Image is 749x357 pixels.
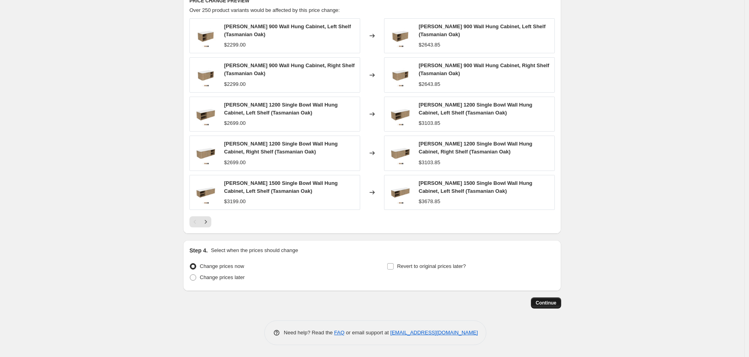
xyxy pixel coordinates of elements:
p: Select when the prices should change [211,246,298,254]
div: $2699.00 [224,159,246,167]
span: [PERSON_NAME] 900 Wall Hung Cabinet, Left Shelf (Tasmanian Oak) [224,23,351,37]
nav: Pagination [189,216,211,227]
span: [PERSON_NAME] 1200 Single Bowl Wall Hung Cabinet, Right Shelf (Tasmanian Oak) [224,141,338,155]
h2: Step 4. [189,246,208,254]
span: Need help? Read the [284,330,334,336]
div: $2299.00 [224,41,246,49]
div: $3199.00 [224,198,246,206]
div: $3103.85 [419,119,440,127]
img: M90-RFS-S_80x.jpg [194,63,218,87]
span: Over 250 product variants would be affected by this price change: [189,7,340,13]
button: Continue [531,297,561,308]
a: [EMAIL_ADDRESS][DOMAIN_NAME] [390,330,478,336]
div: $2643.85 [419,41,440,49]
span: Revert to original prices later? [397,263,466,269]
img: M90-RFS-S_80x.jpg [388,63,412,87]
span: [PERSON_NAME] 1200 Single Bowl Wall Hung Cabinet, Right Shelf (Tasmanian Oak) [419,141,532,155]
span: or email support at [345,330,390,336]
span: [PERSON_NAME] 900 Wall Hung Cabinet, Right Shelf (Tasmanian Oak) [419,62,549,76]
span: Change prices later [200,274,245,280]
span: [PERSON_NAME] 1200 Single Bowl Wall Hung Cabinet, Left Shelf (Tasmanian Oak) [224,102,338,116]
div: $2699.00 [224,119,246,127]
img: M120-LFS-S_80x.jpg [194,102,218,126]
span: [PERSON_NAME] 900 Wall Hung Cabinet, Right Shelf (Tasmanian Oak) [224,62,355,76]
img: M120-RFS-S_80x.jpg [388,141,412,165]
img: M90-LFS-S_80x.jpg [388,24,412,48]
button: Next [200,216,211,227]
span: [PERSON_NAME] 1500 Single Bowl Wall Hung Cabinet, Left Shelf (Tasmanian Oak) [224,180,338,194]
div: $2643.85 [419,80,440,88]
img: M90-LFS-S_80x.jpg [194,24,218,48]
img: M120-LFS-S_80x.jpg [388,102,412,126]
span: [PERSON_NAME] 1200 Single Bowl Wall Hung Cabinet, Left Shelf (Tasmanian Oak) [419,102,532,116]
div: $2299.00 [224,80,246,88]
div: $3103.85 [419,159,440,167]
span: Continue [536,300,556,306]
span: [PERSON_NAME] 1500 Single Bowl Wall Hung Cabinet, Left Shelf (Tasmanian Oak) [419,180,532,194]
div: $3678.85 [419,198,440,206]
img: M150-LFS-S_80x.jpg [194,180,218,204]
span: Change prices now [200,263,244,269]
span: [PERSON_NAME] 900 Wall Hung Cabinet, Left Shelf (Tasmanian Oak) [419,23,546,37]
img: M120-RFS-S_80x.jpg [194,141,218,165]
img: M150-LFS-S_80x.jpg [388,180,412,204]
a: FAQ [334,330,345,336]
